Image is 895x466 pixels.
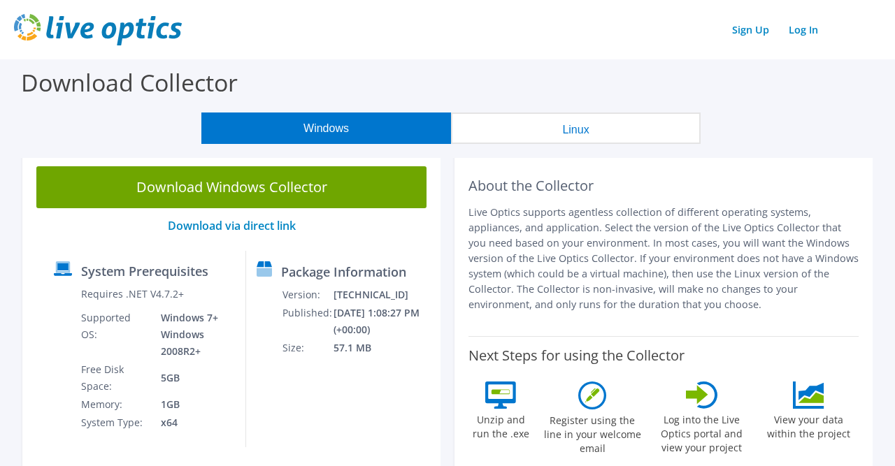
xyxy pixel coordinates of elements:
td: 57.1 MB [333,339,434,357]
td: Version: [282,286,333,304]
button: Linux [451,112,701,144]
td: 1GB [150,395,235,414]
a: Log In [782,20,825,40]
label: Download Collector [21,66,238,99]
td: [TECHNICAL_ID] [333,286,434,304]
label: Unzip and run the .exe [468,409,533,441]
td: Size: [282,339,333,357]
a: Download Windows Collector [36,166,427,208]
td: Memory: [80,395,150,414]
td: System Type: [80,414,150,432]
a: Sign Up [725,20,776,40]
label: Log into the Live Optics portal and view your project [652,409,752,455]
td: Free Disk Space: [80,361,150,395]
label: Package Information [281,265,406,279]
h2: About the Collector [468,177,859,194]
td: Published: [282,304,333,339]
p: Live Optics supports agentless collection of different operating systems, appliances, and applica... [468,205,859,312]
label: View your data within the project [759,409,859,441]
button: Windows [201,112,451,144]
td: x64 [150,414,235,432]
td: Supported OS: [80,309,150,361]
label: Requires .NET V4.7.2+ [81,287,184,301]
label: Register using the line in your welcome email [540,409,645,456]
td: [DATE] 1:08:27 PM (+00:00) [333,304,434,339]
td: 5GB [150,361,235,395]
img: live_optics_svg.svg [14,14,182,45]
td: Windows 7+ Windows 2008R2+ [150,309,235,361]
label: Next Steps for using the Collector [468,347,685,364]
label: System Prerequisites [81,264,208,278]
a: Download via direct link [168,218,296,233]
